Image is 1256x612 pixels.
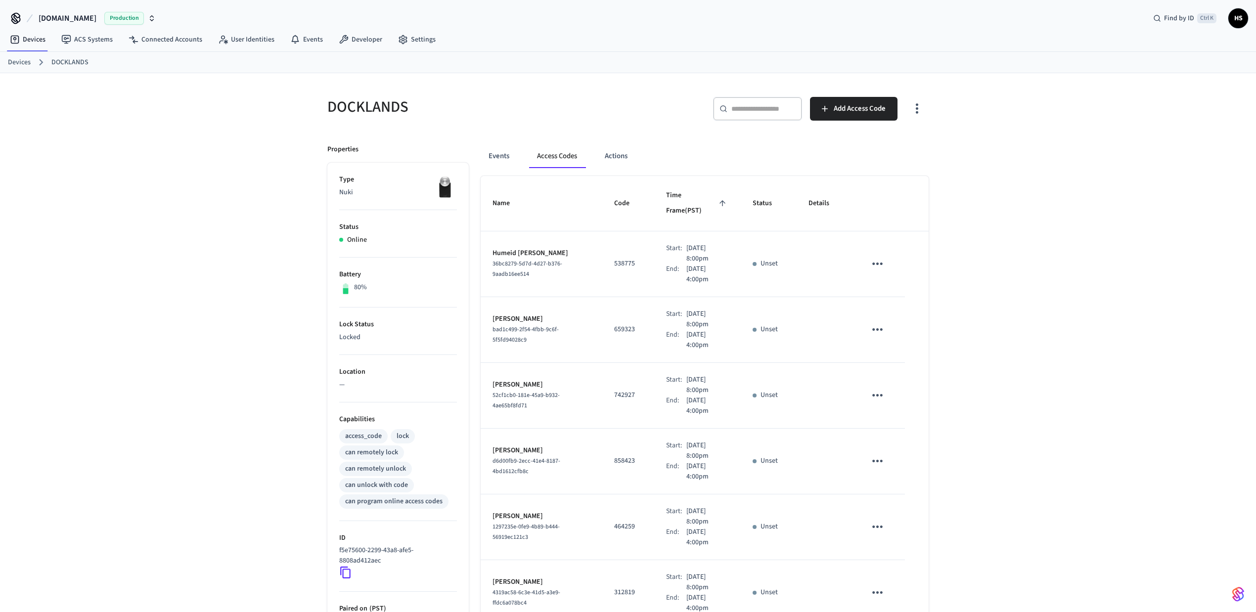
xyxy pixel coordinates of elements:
[493,314,590,324] p: [PERSON_NAME]
[339,367,457,377] p: Location
[686,572,729,593] p: [DATE] 8:00pm
[666,572,686,593] div: Start:
[834,102,886,115] span: Add Access Code
[39,12,96,24] span: [DOMAIN_NAME]
[1197,13,1216,23] span: Ctrl K
[1228,8,1248,28] button: HS
[481,144,929,168] div: ant example
[493,511,590,522] p: [PERSON_NAME]
[666,330,686,350] div: End:
[432,175,457,199] img: Nuki Smart Lock 3.0 Pro Black, Front
[614,324,642,335] p: 659323
[339,533,457,543] p: ID
[347,235,367,245] p: Online
[104,12,144,25] span: Production
[686,527,729,548] p: [DATE] 4:00pm
[1232,586,1244,602] img: SeamLogoGradient.69752ec5.svg
[481,144,517,168] button: Events
[666,309,686,330] div: Start:
[345,464,406,474] div: can remotely unlock
[686,440,729,461] p: [DATE] 8:00pm
[493,445,590,456] p: [PERSON_NAME]
[493,196,523,211] span: Name
[614,390,642,400] p: 742927
[493,380,590,390] p: [PERSON_NAME]
[614,259,642,269] p: 538775
[339,187,457,198] p: Nuki
[686,375,729,395] p: [DATE] 8:00pm
[666,461,686,482] div: End:
[8,57,31,68] a: Devices
[493,577,590,587] p: [PERSON_NAME]
[493,457,560,476] span: d6d00fb9-2ecc-41e4-8187-4bd1612cfb8c
[493,391,560,410] span: 52cf1cb0-181e-45a9-b932-4ae65bf8fd71
[1164,13,1194,23] span: Find by ID
[686,264,729,285] p: [DATE] 4:00pm
[2,31,53,48] a: Devices
[686,395,729,416] p: [DATE] 4:00pm
[761,259,778,269] p: Unset
[493,248,590,259] p: Humeid [PERSON_NAME]
[345,496,443,507] div: can program online access codes
[53,31,121,48] a: ACS Systems
[493,523,560,541] span: 1297235e-0fe9-4b89-b444-56919ec121c3
[339,175,457,185] p: Type
[121,31,210,48] a: Connected Accounts
[666,395,686,416] div: End:
[493,325,559,344] span: bad1c499-2f54-4fbb-9c6f-5f5fd94028c9
[666,264,686,285] div: End:
[686,243,729,264] p: [DATE] 8:00pm
[51,57,89,68] a: DOCKLANDS
[686,506,729,527] p: [DATE] 8:00pm
[686,309,729,330] p: [DATE] 8:00pm
[339,319,457,330] p: Lock Status
[397,431,409,441] div: lock
[686,330,729,350] p: [DATE] 4:00pm
[354,282,367,293] p: 80%
[666,527,686,548] div: End:
[345,447,398,458] div: can remotely lock
[339,380,457,390] p: —
[345,431,382,441] div: access_code
[761,456,778,466] p: Unset
[331,31,390,48] a: Developer
[761,324,778,335] p: Unset
[282,31,331,48] a: Events
[614,196,642,211] span: Code
[390,31,444,48] a: Settings
[666,243,686,264] div: Start:
[493,588,560,607] span: 4319ac58-6c3e-41d5-a3e9-ffdc6a078bc4
[666,506,686,527] div: Start:
[339,222,457,232] p: Status
[810,97,897,121] button: Add Access Code
[1229,9,1247,27] span: HS
[339,545,453,566] p: f5e75600-2299-43a8-afe5-8808ad412aec
[761,587,778,598] p: Unset
[666,375,686,395] div: Start:
[210,31,282,48] a: User Identities
[339,269,457,280] p: Battery
[614,456,642,466] p: 858423
[808,196,842,211] span: Details
[761,522,778,532] p: Unset
[597,144,635,168] button: Actions
[1145,9,1224,27] div: Find by IDCtrl K
[614,587,642,598] p: 312819
[666,440,686,461] div: Start:
[339,332,457,343] p: Locked
[686,461,729,482] p: [DATE] 4:00pm
[761,390,778,400] p: Unset
[666,188,729,219] span: Time Frame(PST)
[614,522,642,532] p: 464259
[327,144,359,155] p: Properties
[327,97,622,117] h5: DOCKLANDS
[753,196,785,211] span: Status
[493,260,562,278] span: 36bc8279-5d7d-4d27-b376-9aadb16ee514
[529,144,585,168] button: Access Codes
[345,480,408,490] div: can unlock with code
[339,414,457,425] p: Capabilities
